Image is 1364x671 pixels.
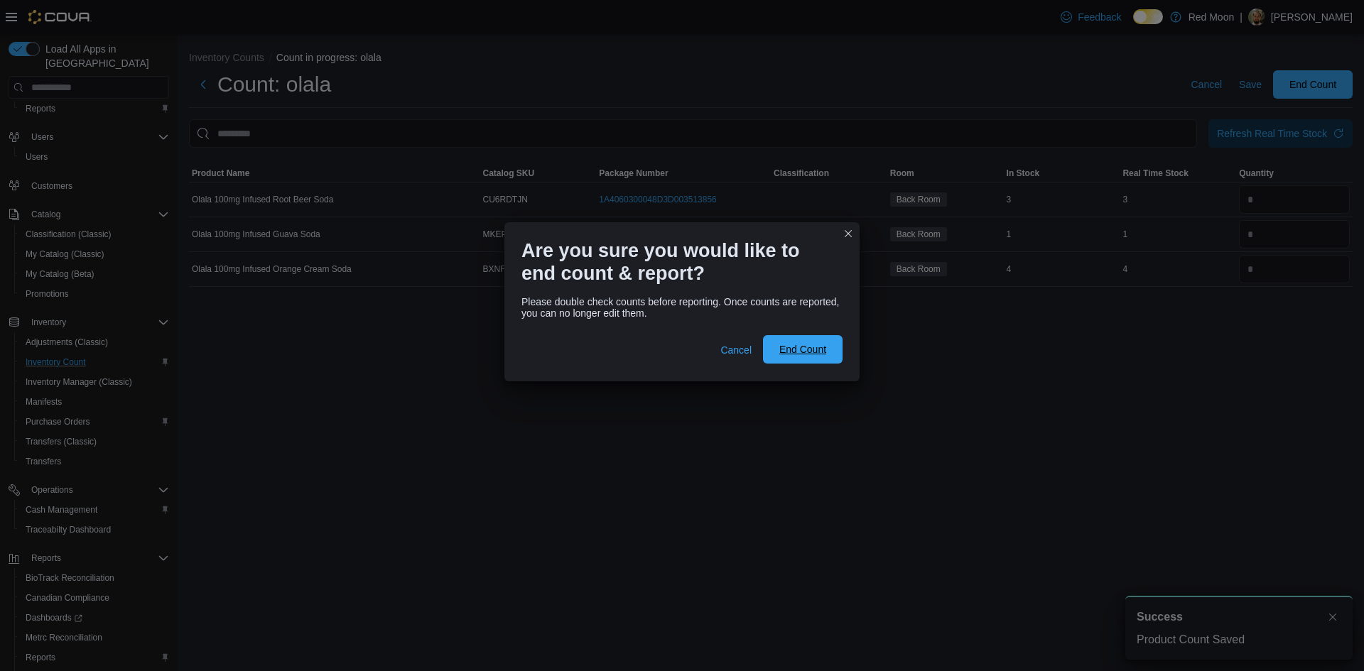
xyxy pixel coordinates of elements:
button: Closes this modal window [840,225,857,242]
span: End Count [779,342,826,356]
button: Cancel [715,336,757,364]
div: Please double check counts before reporting. Once counts are reported, you can no longer edit them. [521,296,843,319]
span: Cancel [720,343,752,357]
button: End Count [763,335,843,364]
h1: Are you sure you would like to end count & report? [521,239,831,285]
